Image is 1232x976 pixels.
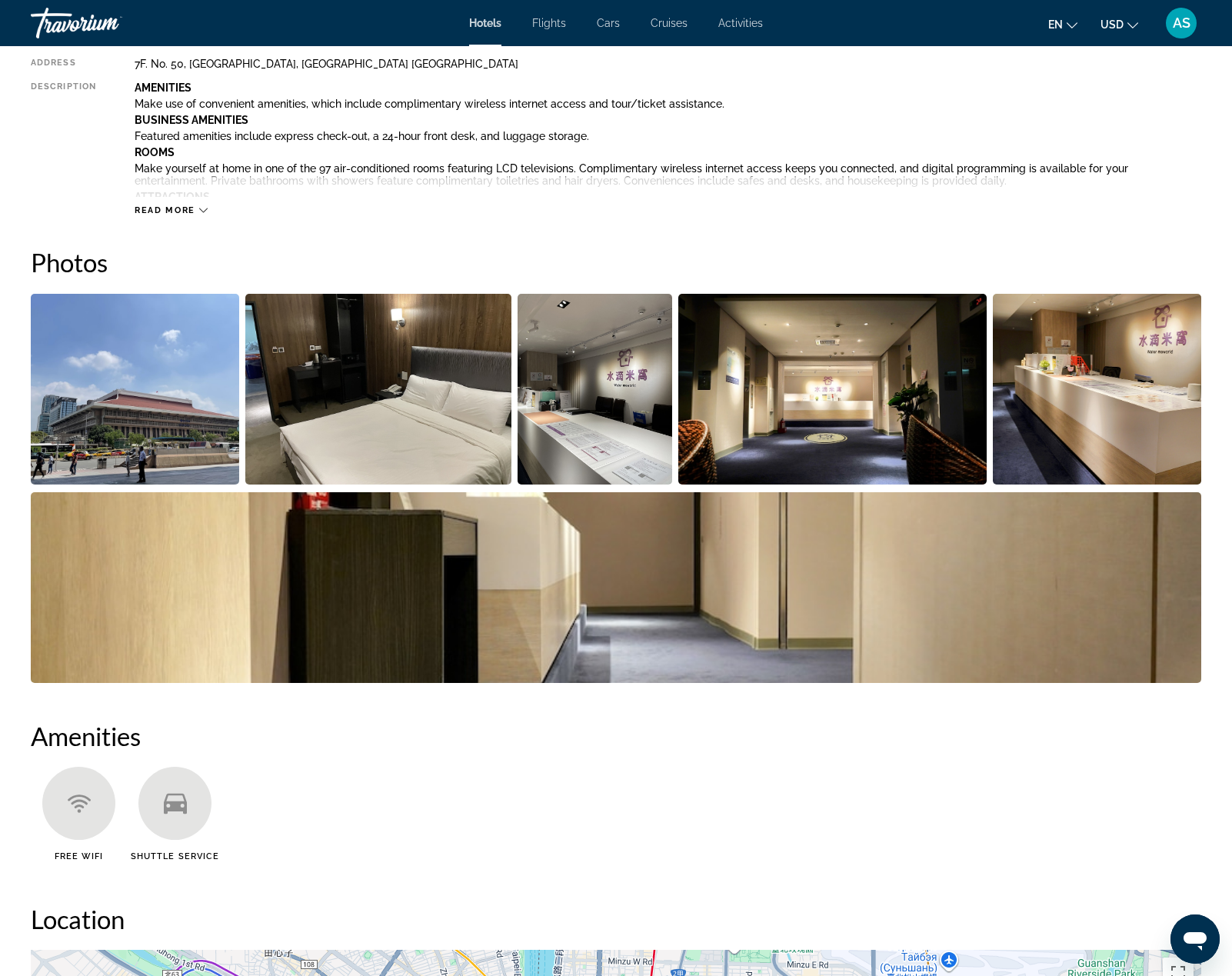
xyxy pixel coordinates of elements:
[135,146,175,158] b: Rooms
[597,17,620,29] a: Cars
[131,851,220,861] span: Shuttle Service
[1100,18,1124,31] span: USD
[135,98,1201,110] p: Make use of convenient amenities, which include complimentary wireless internet access and tour/t...
[245,293,511,485] button: Open full-screen image slider
[469,17,501,29] a: Hotels
[1048,13,1077,35] button: Change language
[31,58,96,70] div: Address
[1048,18,1063,31] span: en
[993,293,1201,485] button: Open full-screen image slider
[1161,7,1201,39] button: User Menu
[55,851,104,861] span: Free WiFi
[135,114,248,126] b: Business Amenities
[678,293,987,485] button: Open full-screen image slider
[31,904,1201,934] h2: Location
[135,162,1201,187] p: Make yourself at home in one of the 97 air-conditioned rooms featuring LCD televisions. Complimen...
[1173,15,1190,31] span: AS
[31,82,96,197] div: Description
[135,130,1201,142] p: Featured amenities include express check-out, a 24-hour front desk, and luggage storage.
[31,491,1201,684] button: Open full-screen image slider
[651,17,688,29] a: Cruises
[135,205,208,216] button: Read more
[135,82,191,94] b: Amenities
[1170,914,1220,964] iframe: Кнопка запуска окна обмена сообщениями
[718,17,763,29] a: Activities
[31,293,239,485] button: Open full-screen image slider
[135,58,1201,70] div: 7F. No. 50, [GEOGRAPHIC_DATA], [GEOGRAPHIC_DATA] [GEOGRAPHIC_DATA]
[31,3,185,43] a: Travorium
[31,247,1201,278] h2: Photos
[135,205,195,215] span: Read more
[1100,13,1138,35] button: Change currency
[532,17,566,29] a: Flights
[31,721,1201,751] h2: Amenities
[518,293,672,485] button: Open full-screen image slider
